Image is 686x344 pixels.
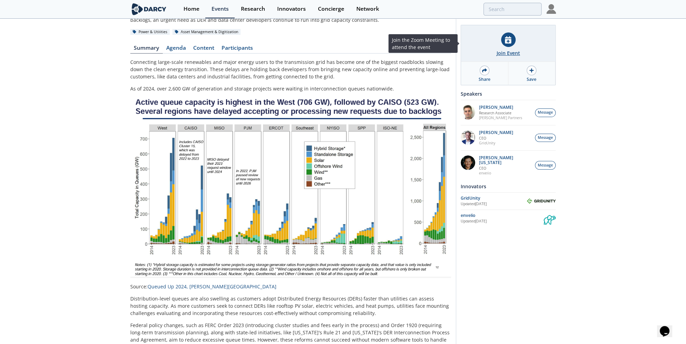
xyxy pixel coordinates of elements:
p: Research Associate [479,111,522,115]
img: d42dc26c-2a28-49ac-afde-9b58c84c0349 [461,130,475,145]
img: logo-wide.svg [130,3,168,15]
div: Asset Management & Digitization [172,29,241,35]
img: GridUnity [527,198,556,204]
input: Advanced Search [483,3,542,16]
div: Speakers [461,88,556,100]
button: Message [535,134,556,142]
span: Message [538,163,553,168]
img: Profile [546,4,556,14]
div: Power & Utilities [130,29,170,35]
div: Home [184,6,199,12]
button: Message [535,108,556,117]
a: Summary [130,45,163,54]
img: 1b183925-147f-4a47-82c9-16eeeed5003c [461,155,475,170]
p: GridUnity [479,141,513,145]
p: [PERSON_NAME] Partners [479,115,522,120]
iframe: chat widget [657,316,679,337]
a: GridUnity Updated[DATE] GridUnity [461,195,556,207]
span: Message [538,135,553,141]
div: Join Event [497,49,520,57]
div: Innovators [461,180,556,192]
p: envelio [479,171,532,175]
div: Share [479,76,490,83]
div: Network [356,6,379,12]
p: CEO [479,166,532,171]
div: Updated [DATE] [461,201,527,207]
div: Innovators [277,6,306,12]
div: Events [212,6,229,12]
p: CEO [479,136,513,141]
img: Image [130,97,451,278]
a: Content [190,45,218,54]
p: [PERSON_NAME] [479,105,522,110]
p: [PERSON_NAME] [479,130,513,135]
div: GridUnity [461,195,527,201]
div: Research [241,6,265,12]
a: Participants [218,45,257,54]
p: As of 2024, over 2,600 GW of generation and storage projects were waiting in interconnection queu... [130,85,451,92]
img: envelio [544,212,556,224]
p: [PERSON_NAME][US_STATE] [479,155,532,165]
a: Agenda [163,45,190,54]
a: Queued Up 2024, [PERSON_NAME][GEOGRAPHIC_DATA] [148,283,276,290]
p: Source: [130,283,451,290]
p: Distribution-level queues are also swelling as customers adopt Distributed Energy Resources (DERs... [130,295,451,317]
p: Connecting large-scale renewables and major energy users to the transmission grid has become one ... [130,58,451,80]
img: f1d2b35d-fddb-4a25-bd87-d4d314a355e9 [461,105,475,120]
div: envelio [461,212,544,219]
div: Save [527,76,536,83]
a: envelio Updated[DATE] envelio [461,212,556,224]
button: Message [535,161,556,170]
span: Message [538,110,553,115]
div: Updated [DATE] [461,219,544,224]
div: Concierge [318,6,344,12]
